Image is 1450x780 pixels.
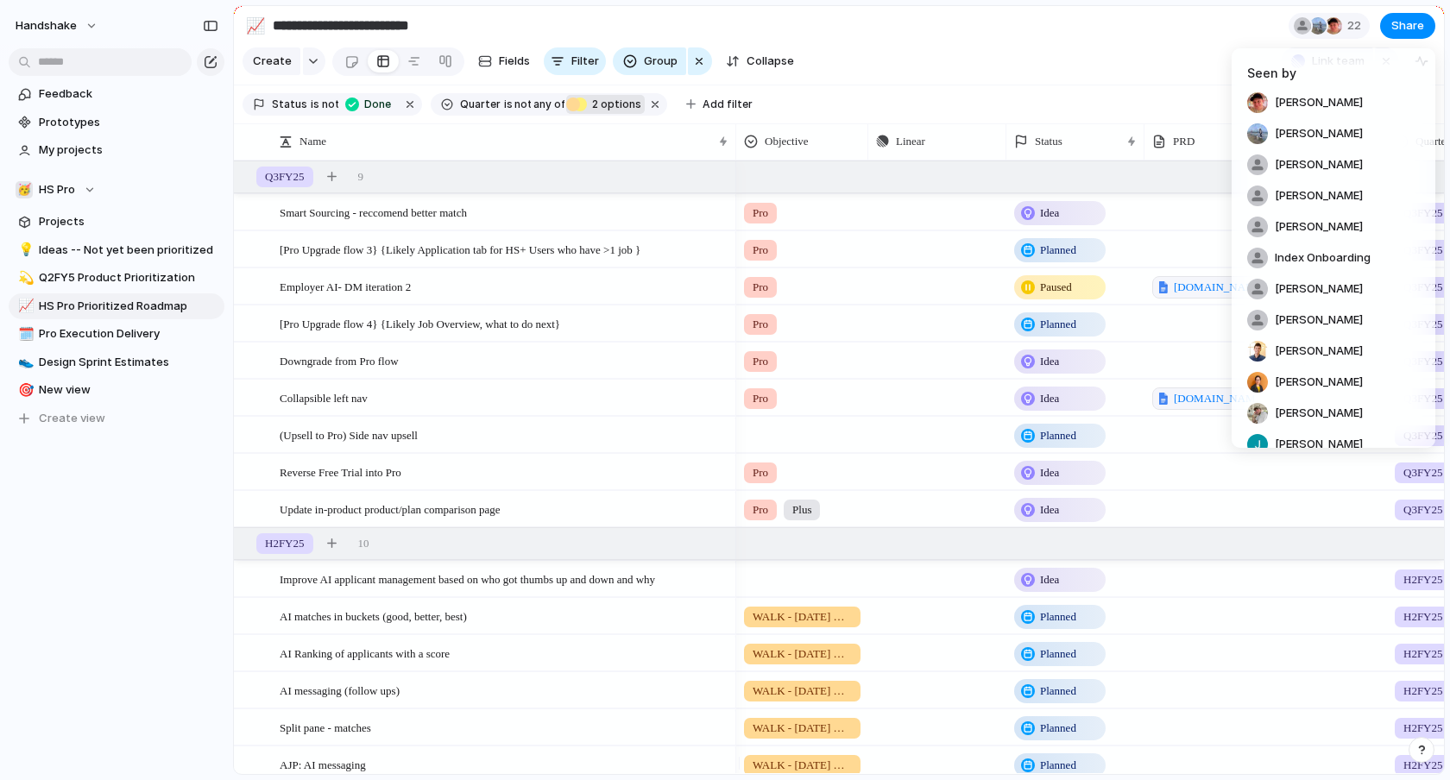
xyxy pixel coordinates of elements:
span: Index Onboarding [1275,249,1371,267]
span: [PERSON_NAME] [1275,94,1363,111]
span: [PERSON_NAME] [1275,436,1363,453]
h3: Seen by [1247,64,1420,82]
span: [PERSON_NAME] [1275,218,1363,236]
span: [PERSON_NAME] [1275,280,1363,298]
span: [PERSON_NAME] [1275,156,1363,173]
span: [PERSON_NAME] [1275,311,1363,329]
span: [PERSON_NAME] [1275,374,1363,391]
span: [PERSON_NAME] [1275,187,1363,204]
span: [PERSON_NAME] [1275,405,1363,422]
span: [PERSON_NAME] [1275,343,1363,360]
span: [PERSON_NAME] [1275,125,1363,142]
